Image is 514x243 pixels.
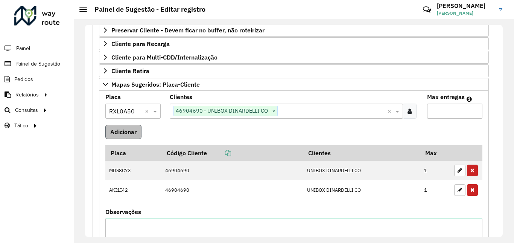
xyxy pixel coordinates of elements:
[15,60,60,68] span: Painel de Sugestão
[111,81,200,87] span: Mapas Sugeridos: Placa-Cliente
[16,44,30,52] span: Painel
[99,51,489,64] a: Cliente para Multi-CDD/Internalização
[270,107,277,116] span: ×
[105,180,161,200] td: AKI1I42
[437,10,493,17] span: [PERSON_NAME]
[99,78,489,91] a: Mapas Sugeridos: Placa-Cliente
[15,106,38,114] span: Consultas
[303,145,420,161] th: Clientes
[87,5,205,14] h2: Painel de Sugestão - Editar registro
[420,145,450,161] th: Max
[174,106,270,115] span: 46904690 - UNIBOX DINARDELLI CO
[99,24,489,37] a: Preservar Cliente - Devem ficar no buffer, não roteirizar
[419,2,435,18] a: Contato Rápido
[105,207,141,216] label: Observações
[105,161,161,180] td: MDS8C73
[14,122,28,130] span: Tático
[420,180,450,200] td: 1
[99,64,489,77] a: Cliente Retira
[207,149,231,157] a: Copiar
[303,161,420,180] td: UNIBOX DINARDELLI CO
[420,161,450,180] td: 1
[437,2,493,9] h3: [PERSON_NAME]
[111,68,149,74] span: Cliente Retira
[145,107,151,116] span: Clear all
[105,125,141,139] button: Adicionar
[111,54,217,60] span: Cliente para Multi-CDD/Internalização
[15,91,39,99] span: Relatórios
[303,180,420,200] td: UNIBOX DINARDELLI CO
[111,41,170,47] span: Cliente para Recarga
[161,180,303,200] td: 46904690
[161,161,303,180] td: 46904690
[111,27,265,33] span: Preservar Cliente - Devem ficar no buffer, não roteirizar
[14,75,33,83] span: Pedidos
[427,92,465,101] label: Max entregas
[99,37,489,50] a: Cliente para Recarga
[170,92,192,101] label: Clientes
[105,92,121,101] label: Placa
[387,107,394,116] span: Clear all
[161,145,303,161] th: Código Cliente
[467,96,472,102] em: Máximo de clientes que serão colocados na mesma rota com os clientes informados
[105,145,161,161] th: Placa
